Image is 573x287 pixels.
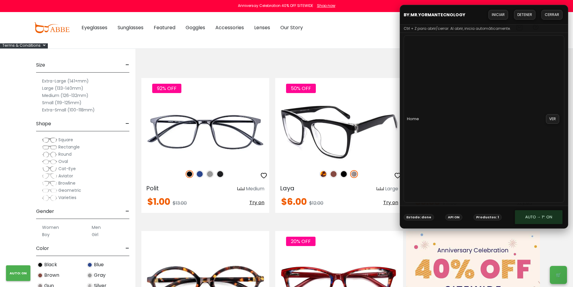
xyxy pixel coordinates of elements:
label: Women [42,224,59,231]
img: Black [186,170,193,178]
span: 92% OFF [152,84,181,93]
label: Girl [92,231,98,238]
span: Try on [249,199,264,206]
label: Boy [42,231,50,238]
span: Size [36,58,45,72]
img: Oval.png [42,159,57,165]
span: Shape [36,117,51,131]
span: Accessories [215,24,244,31]
span: Eyeglasses [82,24,107,31]
span: - [125,204,129,219]
span: - [125,241,129,256]
img: Brown [330,170,337,178]
span: Productos: 1 [473,214,502,220]
button: 🛒 [550,266,567,284]
span: Aviator [58,173,73,179]
span: $1.00 [147,195,170,208]
img: Gray [87,273,93,278]
span: Browline [58,180,75,186]
span: Goggles [186,24,205,31]
span: Black [44,261,57,268]
img: Gun Laya - Plastic ,Universal Bridge Fit [275,100,403,164]
span: Geometric [58,187,81,193]
span: Sunglasses [118,24,143,31]
button: Try on [249,197,264,208]
img: size ruler [377,187,384,191]
span: - [125,117,129,131]
div: Ctrl + Z para abrir/cerrar. Al abrir, inicia automáticamente. [400,25,568,33]
span: Varieties [58,195,76,201]
span: $12.00 [309,200,323,207]
span: Gray [94,272,106,279]
span: 50% OFF [286,84,316,93]
button: Cerrar [541,10,562,20]
img: Aviator.png [42,173,57,179]
img: Blue [87,262,93,268]
label: Small (119-125mm) [42,99,82,106]
img: Black [340,170,348,178]
span: Laya [280,184,294,192]
span: Lenses [254,24,270,31]
div: Anniversay Celebration 40% OFF SITEWIDE [238,3,313,8]
button: Try on [383,197,398,208]
span: Rectangle [58,144,80,150]
span: Featured [154,24,175,31]
img: Brown [37,273,43,278]
div: Large [385,185,398,192]
img: Matte Black [216,170,224,178]
span: Polit [146,184,159,192]
span: - [125,58,129,72]
span: Gender [36,204,54,219]
div: BY:MR.YORMANTECNOLOGY [404,12,484,17]
label: Extra-Large (141+mm) [42,77,89,85]
img: Geometric.png [42,188,57,194]
img: Rectangle.png [42,144,57,150]
img: Black [37,262,43,268]
button: Auto → 1º: ON [515,210,562,224]
button: AUTO: ON [6,265,30,281]
span: Brown [44,272,59,279]
img: abbeglasses.com [34,22,69,33]
span: Oval [58,158,68,164]
span: Estado: done [404,214,434,220]
button: Detener [514,10,535,20]
span: Cat-Eye [58,166,76,172]
span: Color [36,241,49,256]
div: Shop now [317,3,335,8]
img: Black Polit - TR ,Universal Bridge Fit [141,100,269,164]
img: Leopard [319,170,327,178]
div: Home [407,116,542,122]
img: Blue [196,170,204,178]
button: Iniciar [488,10,508,20]
span: $6.00 [281,195,307,208]
label: Men [92,224,101,231]
img: Varieties.png [42,195,57,201]
img: size ruler [237,187,245,191]
img: Cat-Eye.png [42,166,57,172]
span: 20% OFF [286,237,316,246]
span: Blue [94,261,104,268]
img: Browline.png [42,180,57,186]
span: Try on [383,199,398,206]
span: Our Story [280,24,303,31]
button: Ver [546,114,559,124]
span: Round [58,151,72,157]
label: Medium (126-132mm) [42,92,88,99]
img: Gun [350,170,358,178]
img: Round.png [42,151,57,158]
a: Shop now [314,3,335,8]
span: API ON [445,214,462,220]
img: Square.png [42,137,57,143]
label: Extra-Small (100-118mm) [42,106,95,114]
img: Gray [206,170,214,178]
span: $13.00 [173,200,187,207]
label: Large (133-140mm) [42,85,83,92]
span: Square [58,137,73,143]
div: Medium [246,185,264,192]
